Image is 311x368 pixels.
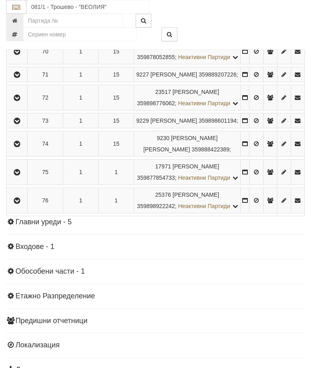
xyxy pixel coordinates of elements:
td: 75 [28,160,63,185]
span: 1 [115,197,118,204]
span: 15 [113,117,119,124]
span: Партида № [136,71,149,78]
td: ; [134,160,241,185]
span: Партида № [155,191,171,198]
span: [PERSON_NAME] [PERSON_NAME] [143,135,217,153]
span: [PERSON_NAME] [151,71,197,78]
h4: Входове - 1 [6,243,305,251]
input: Сериен номер [23,28,136,41]
span: [PERSON_NAME] [173,89,219,95]
input: Партида № [23,14,124,28]
span: 1 [115,169,118,175]
h4: Предишни отчетници [6,317,305,325]
span: Неактивни Партиди [178,174,230,181]
td: 1 [63,131,99,157]
td: 1 [63,188,99,213]
h4: Етажно Разпределение [6,292,305,300]
h4: Обособени части - 1 [6,268,305,276]
span: [PERSON_NAME] [151,117,197,124]
td: ; [134,85,241,111]
td: 1 [63,67,99,82]
h4: Локализация [6,341,305,349]
td: 73 [28,113,63,128]
td: ; [134,67,241,82]
td: ; [134,188,241,213]
span: 359889207226 [199,71,236,78]
span: Неактивни Партиди [178,54,230,60]
td: 70 [28,39,63,64]
td: 1 [63,85,99,111]
span: 15 [113,94,119,101]
span: 15 [113,140,119,147]
span: Партида № [136,117,149,124]
span: 359898776062 [137,100,175,106]
span: 15 [113,48,119,55]
span: Партида № [155,89,171,95]
span: Партида № [157,135,169,141]
td: 71 [28,67,63,82]
td: 1 [63,160,99,185]
td: 74 [28,131,63,157]
span: [PERSON_NAME] [173,191,219,198]
span: Неактивни Партиди [178,203,230,209]
span: 359888422389 [192,146,229,153]
span: 15 [113,71,119,78]
td: ; [134,131,241,157]
td: 76 [28,188,63,213]
span: [PERSON_NAME] [173,163,219,170]
span: 359877854733 [137,174,175,181]
td: ; [134,39,241,64]
span: Неактивни Партиди [178,100,230,106]
span: 359898601194 [199,117,236,124]
td: 1 [63,39,99,64]
span: 359878052855 [137,54,175,60]
h4: Главни уреди - 5 [6,218,305,226]
span: Партида № [155,163,171,170]
td: 1 [63,113,99,128]
span: 359898922242 [137,203,175,209]
td: 72 [28,85,63,111]
td: ; [134,113,241,128]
